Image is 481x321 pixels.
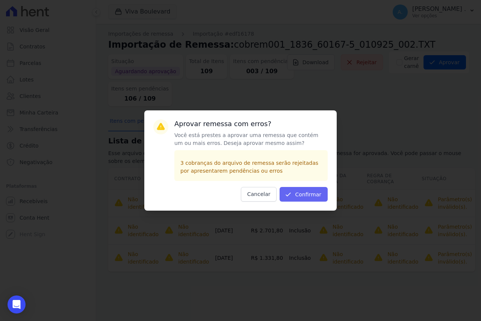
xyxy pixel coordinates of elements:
[180,159,322,175] p: 3 cobranças do arquivo de remessa serão rejeitadas por apresentarem pendências ou erros
[174,131,328,147] p: Você está prestes a aprovar uma remessa que contém um ou mais erros. Deseja aprovar mesmo assim?
[174,119,328,128] h3: Aprovar remessa com erros?
[280,187,328,202] button: Confirmar
[241,187,277,202] button: Cancelar
[8,295,26,313] div: Open Intercom Messenger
